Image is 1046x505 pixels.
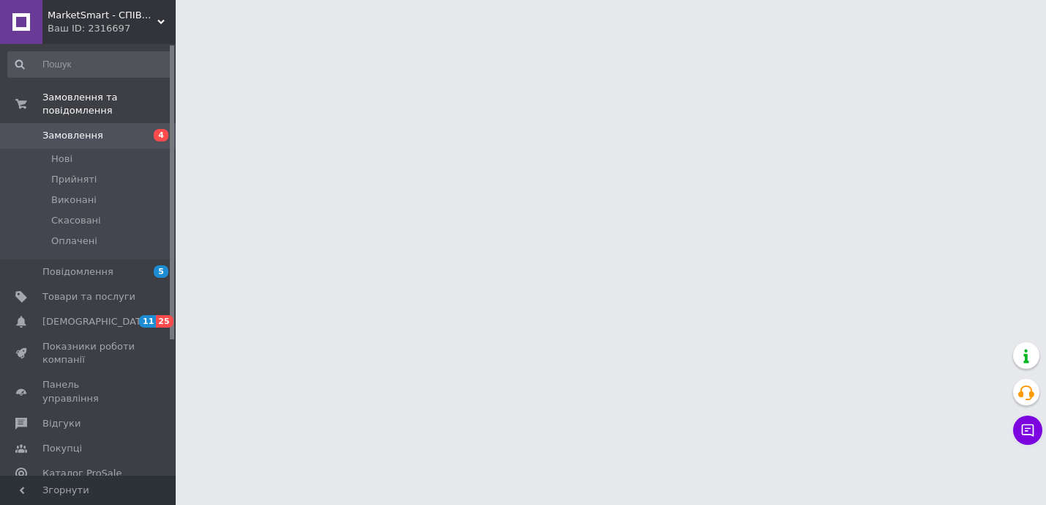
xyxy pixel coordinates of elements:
[48,22,176,35] div: Ваш ID: 2316697
[156,315,173,328] span: 25
[42,467,122,480] span: Каталог ProSale
[139,315,156,328] span: 11
[42,340,135,366] span: Показники роботи компанії
[42,129,103,142] span: Замовлення
[42,442,82,455] span: Покупці
[42,265,113,279] span: Повідомлення
[42,417,81,430] span: Відгуки
[7,51,173,78] input: Пошук
[154,265,168,278] span: 5
[51,152,72,166] span: Нові
[42,91,176,117] span: Замовлення та повідомлення
[42,315,151,328] span: [DEMOGRAPHIC_DATA]
[51,235,97,248] span: Оплачені
[42,378,135,405] span: Панель управління
[42,290,135,303] span: Товари та послуги
[48,9,157,22] span: MarketSmart - СПІВПРАЦЮЄМО З ВІЙСЬКОВИМИ ЧАСТИНАМИ, БФ, ГО, МІНОБОРОНОЮ – БЕРЕМО УЧАСТЬ У ТЕНДЕРАХ
[51,214,101,227] span: Скасовані
[154,129,168,141] span: 4
[1013,416,1042,445] button: Чат з покупцем
[51,193,97,207] span: Виконані
[51,173,97,186] span: Прийняті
